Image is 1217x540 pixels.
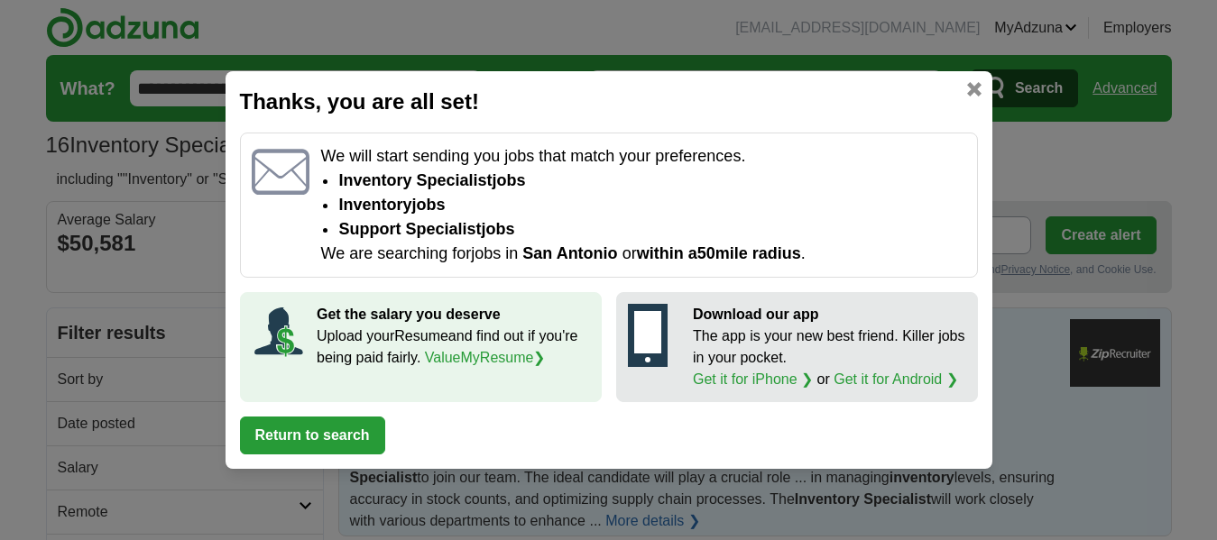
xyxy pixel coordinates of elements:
[240,416,385,454] button: Return to search
[425,350,546,365] a: ValueMyResume❯
[320,144,965,169] p: We will start sending you jobs that match your preferences.
[338,193,965,217] li: inventory jobs
[338,217,965,242] li: support specialist jobs
[240,86,978,118] h2: Thanks, you are all set!
[317,304,590,325] p: Get the salary you deserve
[317,325,590,369] p: Upload your Resume and find out if you're being paid fairly.
[320,242,965,266] p: We are searching for jobs in or .
[338,169,965,193] li: Inventory Specialist jobs
[637,244,801,262] span: within a 50 mile radius
[693,325,966,390] p: The app is your new best friend. Killer jobs in your pocket. or
[693,304,966,325] p: Download our app
[693,371,813,387] a: Get it for iPhone ❯
[834,371,958,387] a: Get it for Android ❯
[522,244,617,262] span: San Antonio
